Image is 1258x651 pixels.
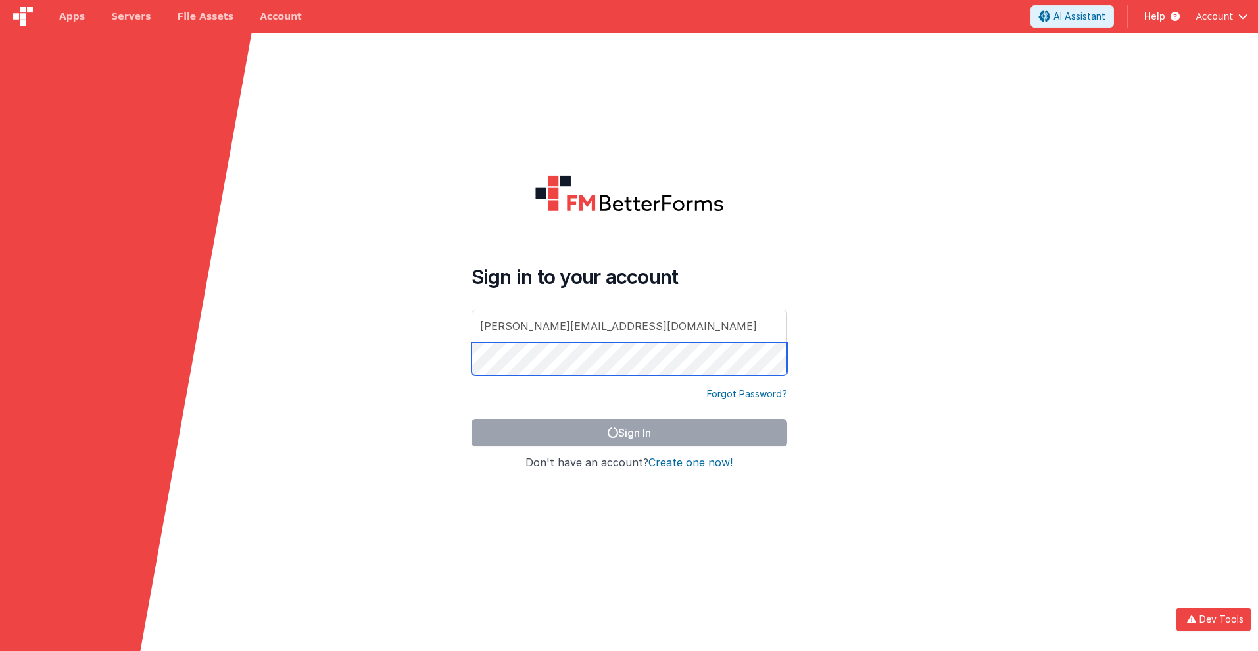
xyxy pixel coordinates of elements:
span: Servers [111,10,151,23]
span: File Assets [178,10,234,23]
button: Create one now! [648,457,733,469]
button: Sign In [472,419,787,446]
h4: Sign in to your account [472,265,787,289]
span: Apps [59,10,85,23]
button: Account [1196,10,1247,23]
button: Dev Tools [1176,608,1251,631]
span: AI Assistant [1053,10,1105,23]
span: Help [1144,10,1165,23]
a: Forgot Password? [707,387,787,400]
h4: Don't have an account? [472,457,787,469]
button: AI Assistant [1030,5,1114,28]
input: Email Address [472,310,787,343]
span: Account [1196,10,1233,23]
